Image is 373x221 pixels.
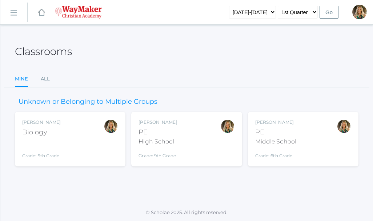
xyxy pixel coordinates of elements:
div: PE [255,127,296,137]
div: Claudia Marosz [337,119,351,134]
div: Grade: 9th Grade [139,149,177,159]
div: Biology [22,127,61,137]
div: [PERSON_NAME] [22,119,61,126]
div: Grade: 6th Grade [255,149,296,159]
a: All [41,72,50,86]
a: Mine [15,72,28,87]
div: High School [139,137,177,146]
img: waymaker-logo-stack-white-1602f2b1af18da31a5905e9982d058868370996dac5278e84edea6dabf9a3315.png [55,6,102,19]
div: Claudia Marosz [220,119,235,134]
div: Claudia Marosz [104,119,118,134]
h2: Classrooms [15,46,72,57]
div: [PERSON_NAME] [139,119,177,126]
div: Middle School [255,137,296,146]
h3: Unknown or Belonging to Multiple Groups [15,98,161,106]
div: Grade: 9th Grade [22,140,61,159]
p: © Scholae 2025. All rights reserved. [0,209,373,216]
div: Claudia Marosz [352,5,367,19]
div: [PERSON_NAME] [255,119,296,126]
input: Go [320,6,338,19]
div: PE [139,127,177,137]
